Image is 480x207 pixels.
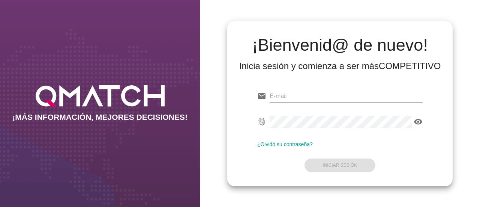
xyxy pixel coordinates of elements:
[257,141,313,147] a: ¿Olvidó su contraseña?
[257,92,266,101] i: email
[379,61,441,71] strong: COMPETITIVO
[257,117,266,126] i: fingerprint
[239,60,441,72] div: Inicia sesión y comienza a ser más
[12,113,187,122] h2: ¡MÁS INFORMACIÓN, MEJORES DECISIONES!
[239,36,441,54] h2: ¡Bienvenid@ de nuevo!
[270,90,423,102] input: E-mail
[414,117,423,126] i: visibility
